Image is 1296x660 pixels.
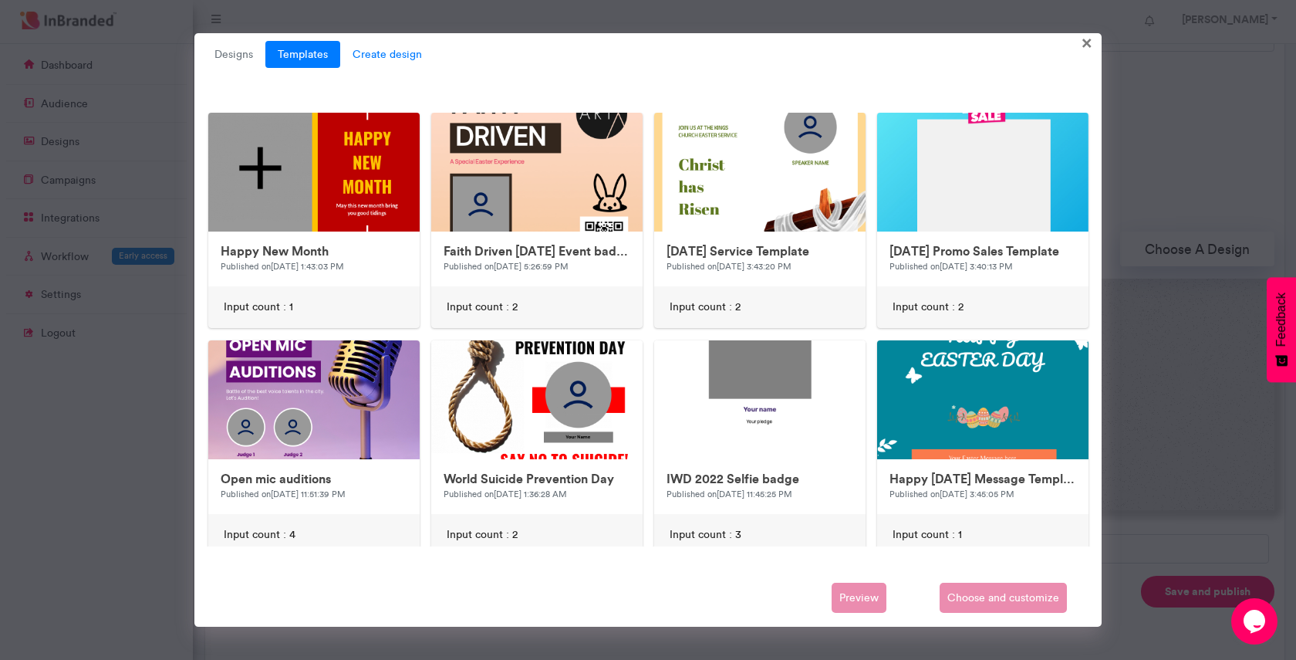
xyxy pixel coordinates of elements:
[444,261,569,272] small: Published on [DATE] 5:26:59 PM
[889,489,1014,499] small: Published on [DATE] 3:45:05 PM
[444,472,630,486] h6: World Suicide Prevention Day
[224,527,295,543] span: Input count : 4
[670,527,741,543] span: Input count : 3
[893,527,962,543] span: Input count : 1
[889,244,1076,259] h6: [DATE] Promo Sales Template
[340,41,434,69] span: Create design
[1231,598,1281,645] iframe: chat widget
[444,489,567,499] small: Published on [DATE] 1:36:28 AM
[221,244,407,259] h6: Happy New Month
[447,527,518,543] span: Input count : 2
[444,244,630,259] h6: Faith Driven [DATE] Event badge
[893,300,964,315] span: Input count : 2
[889,472,1076,486] h6: Happy [DATE] Message Template
[1274,293,1288,347] span: Feedback
[667,244,853,259] h6: [DATE] Service Template
[221,489,346,499] small: Published on [DATE] 11:51:39 PM
[202,41,265,69] a: Designs
[221,261,344,272] small: Published on [DATE] 1:43:03 PM
[667,261,791,272] small: Published on [DATE] 3:43:20 PM
[670,300,741,315] span: Input count : 2
[447,300,518,315] span: Input count : 2
[221,472,407,486] h6: Open mic auditions
[667,472,853,486] h6: IWD 2022 Selfie badge
[667,489,792,499] small: Published on [DATE] 11:45:25 PM
[265,41,340,69] a: Templates
[1267,277,1296,382] button: Feedback - Show survey
[889,261,1013,272] small: Published on [DATE] 3:40:13 PM
[1082,30,1092,54] span: ×
[224,300,293,315] span: Input count : 1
